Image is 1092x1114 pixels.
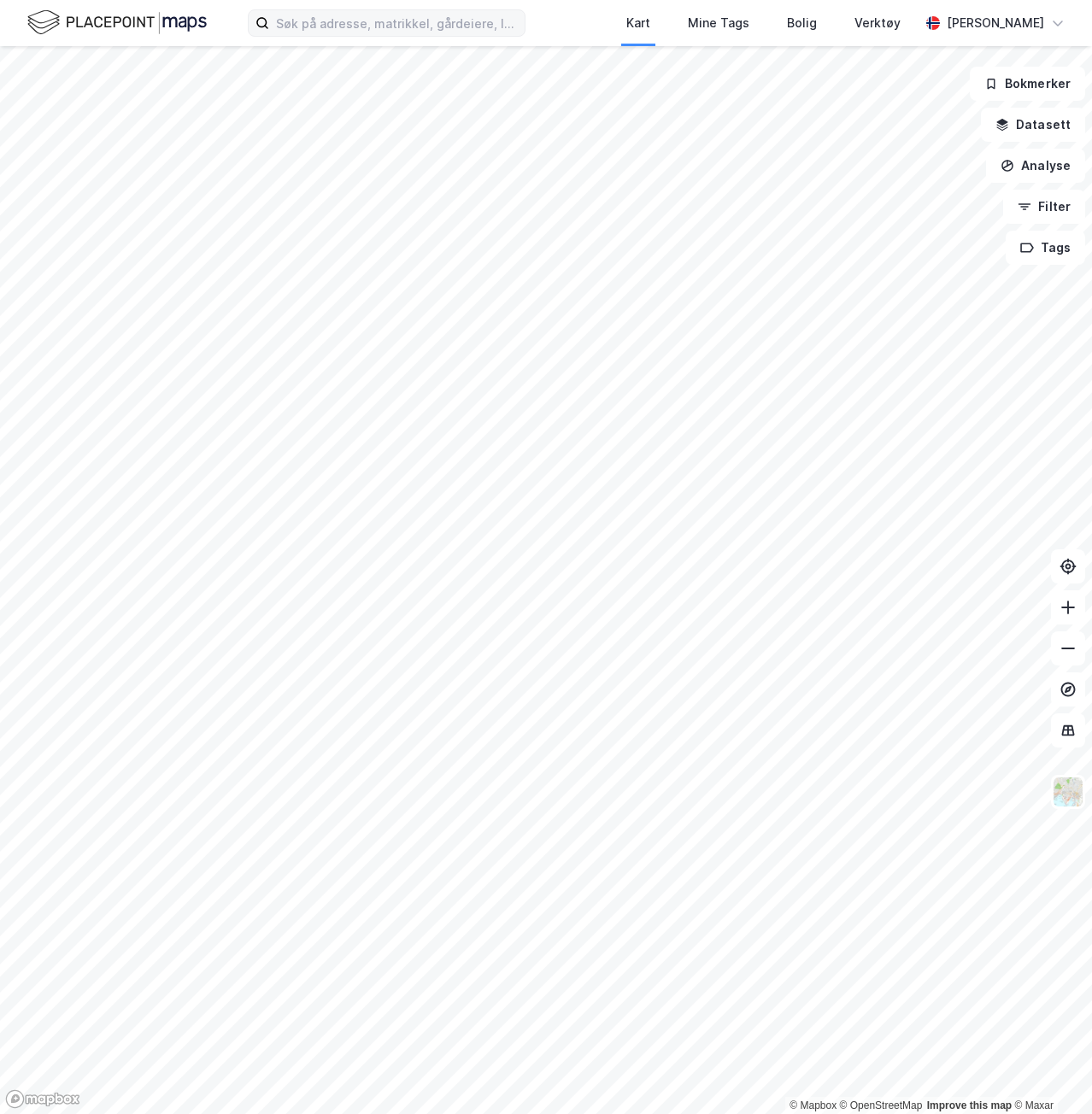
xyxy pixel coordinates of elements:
button: Datasett [981,108,1085,142]
div: Mine Tags [688,13,749,33]
button: Analyse [986,149,1085,183]
button: Tags [1006,231,1085,265]
div: Kontrollprogram for chat [1007,1032,1092,1114]
div: Bolig [787,13,817,33]
button: Filter [1003,190,1085,224]
img: logo.f888ab2527a4732fd821a326f86c7f29.svg [27,8,207,38]
a: Mapbox homepage [5,1089,80,1109]
a: Improve this map [927,1099,1012,1111]
a: OpenStreetMap [840,1099,923,1111]
div: [PERSON_NAME] [947,13,1044,33]
div: Kart [626,13,650,33]
input: Søk på adresse, matrikkel, gårdeiere, leietakere eller personer [269,10,525,36]
iframe: Chat Widget [1007,1032,1092,1114]
button: Bokmerker [970,67,1085,101]
div: Verktøy [854,13,901,33]
a: Mapbox [790,1099,837,1111]
img: Z [1052,776,1084,808]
